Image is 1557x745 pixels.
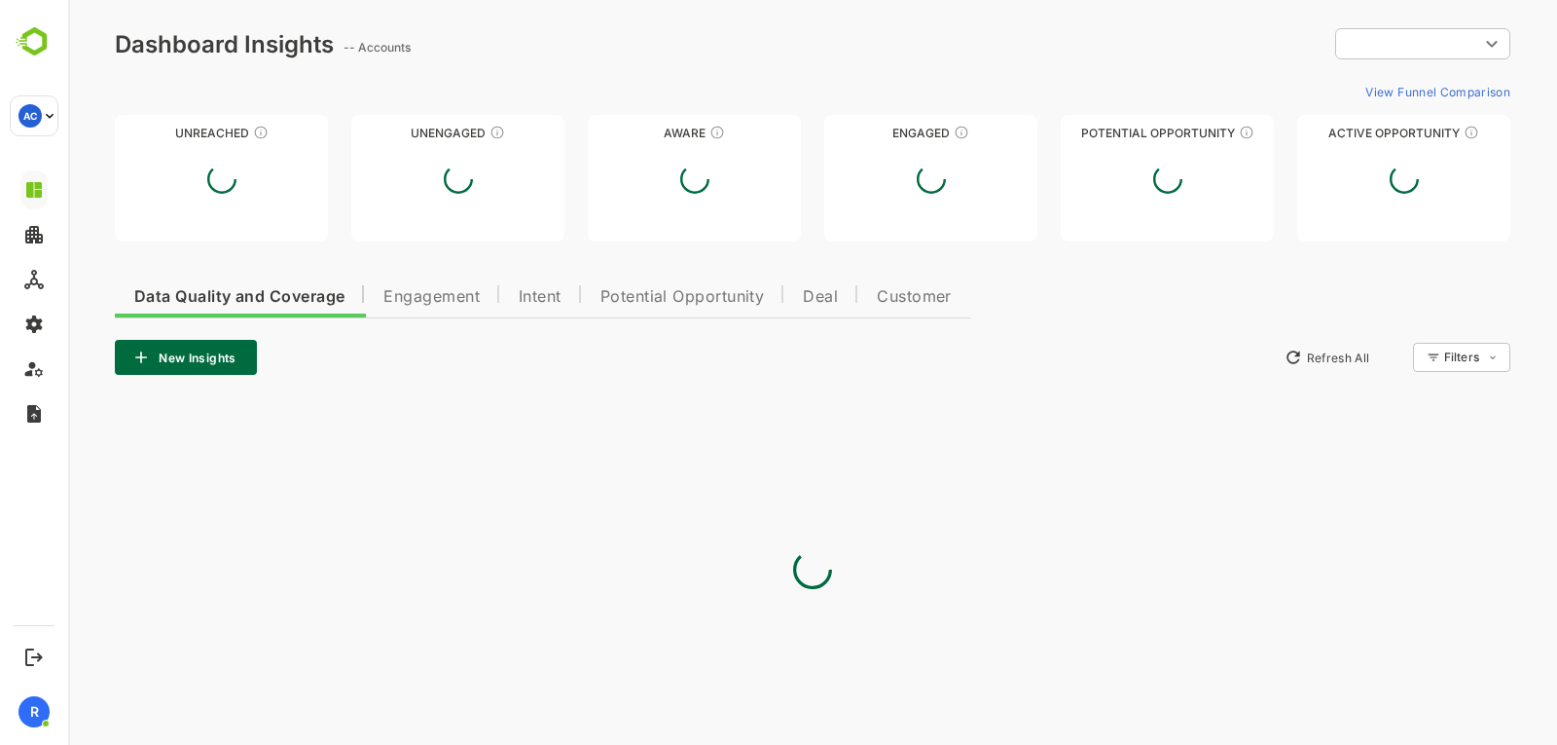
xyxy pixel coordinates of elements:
div: These accounts have not shown enough engagement and need nurturing [421,125,437,140]
div: Active Opportunity [1229,126,1442,140]
div: Filters [1374,340,1442,375]
div: Filters [1376,350,1411,364]
span: Engagement [315,289,412,305]
img: BambooboxLogoMark.f1c84d78b4c51b1a7b5f700c9845e183.svg [10,23,59,60]
div: R [18,696,50,727]
span: Intent [451,289,493,305]
div: Unreached [47,126,260,140]
button: Refresh All [1208,342,1310,373]
button: Logout [20,644,47,670]
div: These accounts have open opportunities which might be at any of the Sales Stages [1395,125,1411,140]
div: Dashboard Insights [47,30,266,58]
div: These accounts are warm, further nurturing would qualify them to MQAs [886,125,901,140]
div: These accounts are MQAs and can be passed on to Inside Sales [1171,125,1186,140]
div: Aware [520,126,733,140]
div: These accounts have just entered the buying cycle and need further nurturing [641,125,657,140]
div: Potential Opportunity [993,126,1206,140]
ag: -- Accounts [275,40,348,55]
div: These accounts have not been engaged with for a defined time period [185,125,200,140]
span: Deal [735,289,770,305]
div: Engaged [756,126,969,140]
div: ​ [1267,26,1442,61]
button: View Funnel Comparison [1289,76,1442,107]
button: New Insights [47,340,189,375]
div: Unengaged [283,126,496,140]
div: AC [18,104,42,128]
span: Customer [809,289,884,305]
span: Potential Opportunity [532,289,697,305]
span: Data Quality and Coverage [66,289,276,305]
